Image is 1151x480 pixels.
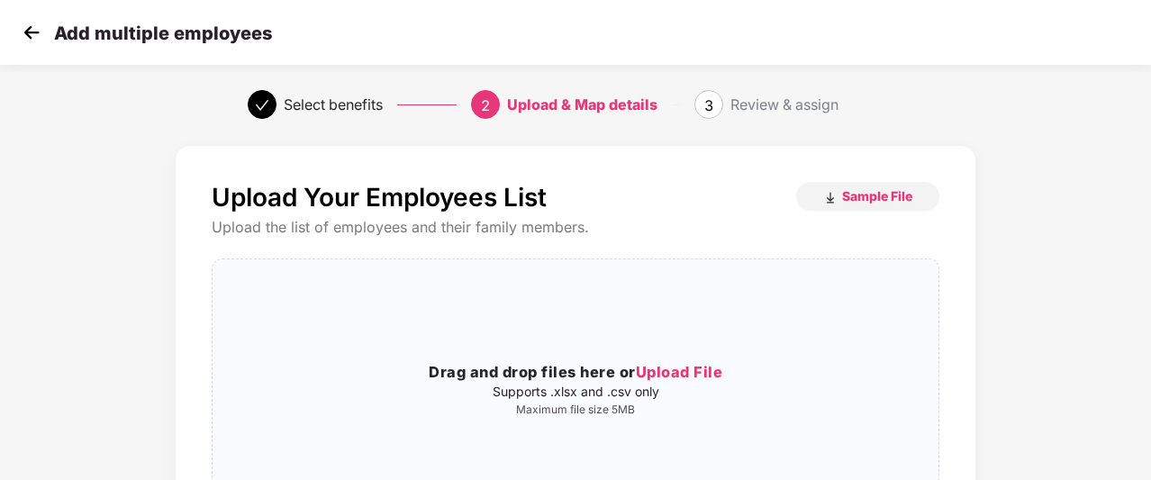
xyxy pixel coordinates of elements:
[212,218,939,237] div: Upload the list of employees and their family members.
[796,182,939,211] button: Sample File
[213,403,938,417] p: Maximum file size 5MB
[212,182,547,213] p: Upload Your Employees List
[730,90,838,119] div: Review & assign
[842,187,912,204] span: Sample File
[18,19,45,46] img: svg+xml;base64,PHN2ZyB4bWxucz0iaHR0cDovL3d3dy53My5vcmcvMjAwMC9zdmciIHdpZHRoPSIzMCIgaGVpZ2h0PSIzMC...
[636,363,723,381] span: Upload File
[507,90,657,119] div: Upload & Map details
[481,96,490,114] span: 2
[255,98,269,113] span: check
[823,191,838,205] img: download_icon
[213,385,938,399] p: Supports .xlsx and .csv only
[213,361,938,385] h3: Drag and drop files here or
[284,90,383,119] div: Select benefits
[54,23,272,44] p: Add multiple employees
[704,96,713,114] span: 3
